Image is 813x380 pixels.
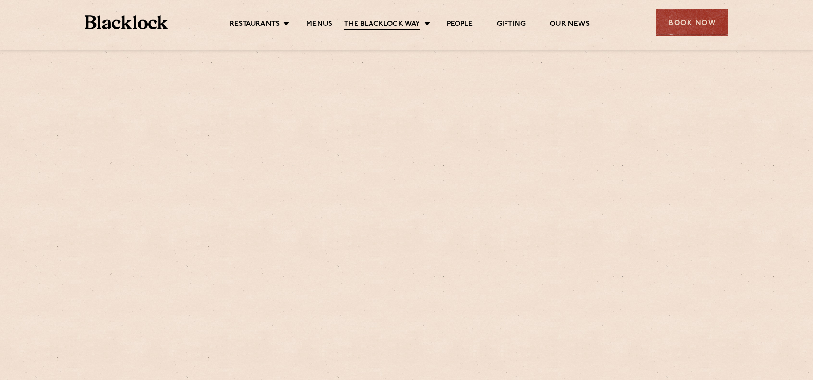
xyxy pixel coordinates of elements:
a: Restaurants [230,20,280,29]
a: People [447,20,473,29]
a: The Blacklock Way [344,20,420,30]
div: Book Now [656,9,728,36]
a: Our News [550,20,590,29]
img: BL_Textured_Logo-footer-cropped.svg [85,15,168,29]
a: Menus [306,20,332,29]
a: Gifting [497,20,526,29]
